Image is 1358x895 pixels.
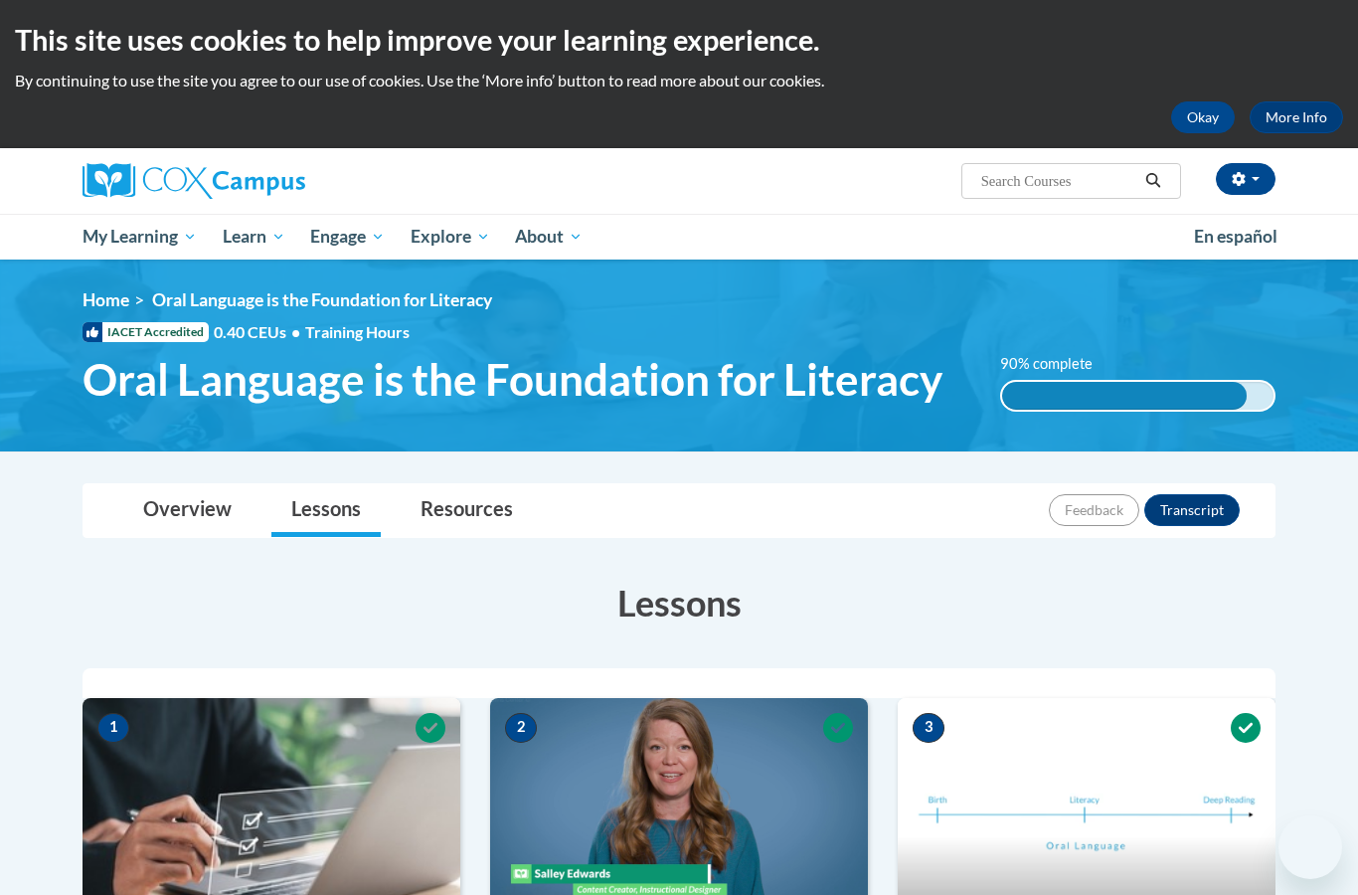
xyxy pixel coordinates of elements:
input: Search Courses [979,169,1138,193]
span: Engage [310,225,385,249]
h2: This site uses cookies to help improve your learning experience. [15,20,1343,60]
a: Explore [398,214,503,260]
span: IACET Accredited [83,322,209,342]
p: By continuing to use the site you agree to our use of cookies. Use the ‘More info’ button to read... [15,70,1343,91]
span: Explore [411,225,490,249]
span: 1 [97,713,129,743]
span: 3 [913,713,944,743]
span: Training Hours [305,322,410,341]
a: Learn [210,214,298,260]
span: • [291,322,300,341]
a: More Info [1250,101,1343,133]
span: Oral Language is the Foundation for Literacy [83,353,942,406]
span: Learn [223,225,285,249]
a: Resources [401,484,533,537]
a: Home [83,289,129,310]
button: Transcript [1144,494,1240,526]
span: My Learning [83,225,197,249]
button: Feedback [1049,494,1139,526]
span: En español [1194,226,1277,247]
a: Overview [123,484,252,537]
span: About [515,225,583,249]
a: My Learning [70,214,210,260]
a: En español [1181,216,1290,258]
button: Okay [1171,101,1235,133]
button: Account Settings [1216,163,1275,195]
div: 90% complete [1002,382,1247,410]
iframe: Button to launch messaging window [1278,815,1342,879]
span: Oral Language is the Foundation for Literacy [152,289,492,310]
a: Engage [297,214,398,260]
span: 0.40 CEUs [214,321,305,343]
a: About [503,214,596,260]
button: Search [1138,169,1168,193]
label: 90% complete [1000,353,1114,375]
span: 2 [505,713,537,743]
h3: Lessons [83,578,1275,627]
a: Cox Campus [83,163,460,199]
div: Main menu [53,214,1305,260]
a: Lessons [271,484,381,537]
img: Cox Campus [83,163,305,199]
